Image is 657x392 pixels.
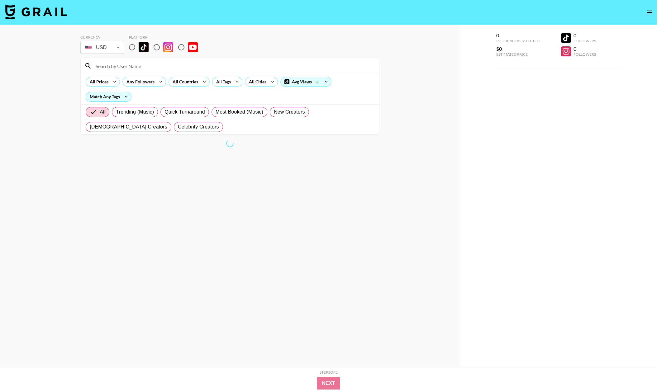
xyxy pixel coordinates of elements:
span: New Creators [274,108,305,116]
div: Followers [574,39,596,43]
span: Celebrity Creators [178,123,219,131]
div: $0 [496,46,540,52]
span: Quick Turnaround [164,108,205,116]
div: Step 1 of 2 [320,370,338,375]
div: All Countries [169,77,199,86]
div: Influencers Selected [496,39,540,43]
span: All [100,108,105,116]
div: All Tags [212,77,232,86]
div: Any Followers [123,77,156,86]
span: Trending (Music) [116,108,154,116]
button: Next [317,377,340,390]
img: Instagram [163,42,173,52]
div: Currency [80,35,124,40]
img: Grail Talent [5,4,67,19]
div: Avg Views [281,77,331,86]
div: 0 [496,32,540,39]
div: 0 [574,32,596,39]
span: [DEMOGRAPHIC_DATA] Creators [90,123,167,131]
div: All Cities [245,77,268,86]
div: Followers [574,52,596,57]
div: All Prices [86,77,110,86]
div: Match Any Tags [86,92,131,101]
div: 0 [574,46,596,52]
img: YouTube [188,42,198,52]
button: open drawer [643,6,656,19]
div: USD [82,42,123,53]
div: Estimated Price [496,52,540,57]
img: TikTok [139,42,149,52]
div: Platform [129,35,203,40]
span: Most Booked (Music) [216,108,263,116]
span: Refreshing bookers, clients, countries, tags, cities, talent, talent... [226,139,234,147]
iframe: Drift Widget Chat Controller [626,361,650,385]
input: Search by User Name [92,61,375,71]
